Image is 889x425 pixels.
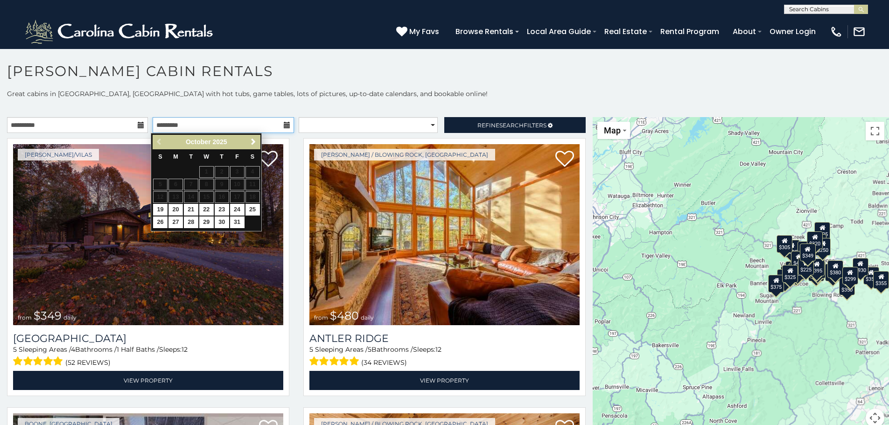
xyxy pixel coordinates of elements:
[182,345,188,354] span: 12
[314,314,328,321] span: from
[309,371,580,390] a: View Property
[203,153,209,160] span: Wednesday
[604,125,621,135] span: Map
[230,204,245,216] a: 24
[808,263,824,281] div: $315
[18,314,32,321] span: from
[396,26,441,38] a: My Favs
[842,267,858,285] div: $299
[23,18,217,46] img: White-1-2.png
[71,345,75,354] span: 4
[866,122,884,140] button: Toggle fullscreen view
[361,356,407,369] span: (34 reviews)
[800,244,816,261] div: $349
[765,23,820,40] a: Owner Login
[186,138,211,146] span: October
[153,216,168,228] a: 26
[13,345,283,369] div: Sleeping Areas / Bathrooms / Sleeps:
[600,23,651,40] a: Real Estate
[13,144,283,325] a: Diamond Creek Lodge from $349 daily
[309,144,580,325] img: Antler Ridge
[807,231,823,249] div: $320
[309,144,580,325] a: Antler Ridge from $480 daily
[853,25,866,38] img: mail-regular-white.png
[250,138,257,146] span: Next
[230,216,245,228] a: 31
[597,122,630,139] button: Change map style
[810,260,826,278] div: $675
[215,204,229,216] a: 23
[330,309,359,322] span: $480
[409,26,439,37] span: My Favs
[168,204,183,216] a: 20
[827,260,843,278] div: $380
[830,25,843,38] img: phone-regular-white.png
[220,153,224,160] span: Thursday
[314,149,495,160] a: [PERSON_NAME] / Blowing Rock, [GEOGRAPHIC_DATA]
[158,153,162,160] span: Sunday
[63,314,77,321] span: daily
[34,309,62,322] span: $349
[783,265,798,282] div: $325
[444,117,585,133] a: RefineSearchFilters
[435,345,441,354] span: 12
[499,122,524,129] span: Search
[777,269,793,287] div: $330
[769,275,784,293] div: $375
[117,345,159,354] span: 1 Half Baths /
[153,204,168,216] a: 19
[309,345,580,369] div: Sleeping Areas / Bathrooms / Sleeps:
[815,222,831,239] div: $525
[477,122,546,129] span: Refine Filters
[173,153,178,160] span: Monday
[309,345,313,354] span: 5
[235,153,239,160] span: Friday
[13,144,283,325] img: Diamond Creek Lodge
[798,258,814,275] div: $225
[245,204,260,216] a: 25
[791,251,807,269] div: $410
[184,204,198,216] a: 21
[251,153,254,160] span: Saturday
[798,241,813,259] div: $565
[13,332,283,345] h3: Diamond Creek Lodge
[853,258,868,275] div: $930
[247,136,259,148] a: Next
[555,150,574,169] a: Add to favorites
[215,216,229,228] a: 30
[863,266,879,284] div: $355
[522,23,595,40] a: Local Area Guide
[839,277,855,295] div: $350
[18,149,99,160] a: [PERSON_NAME]/Vilas
[815,238,831,256] div: $250
[809,258,825,276] div: $395
[361,314,374,321] span: daily
[368,345,371,354] span: 5
[309,332,580,345] a: Antler Ridge
[13,332,283,345] a: [GEOGRAPHIC_DATA]
[656,23,724,40] a: Rental Program
[13,345,17,354] span: 5
[13,371,283,390] a: View Property
[65,356,111,369] span: (52 reviews)
[184,216,198,228] a: 28
[199,216,214,228] a: 29
[168,216,183,228] a: 27
[213,138,227,146] span: 2025
[189,153,193,160] span: Tuesday
[451,23,518,40] a: Browse Rentals
[777,235,793,252] div: $305
[826,263,841,281] div: $695
[199,204,214,216] a: 22
[728,23,761,40] a: About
